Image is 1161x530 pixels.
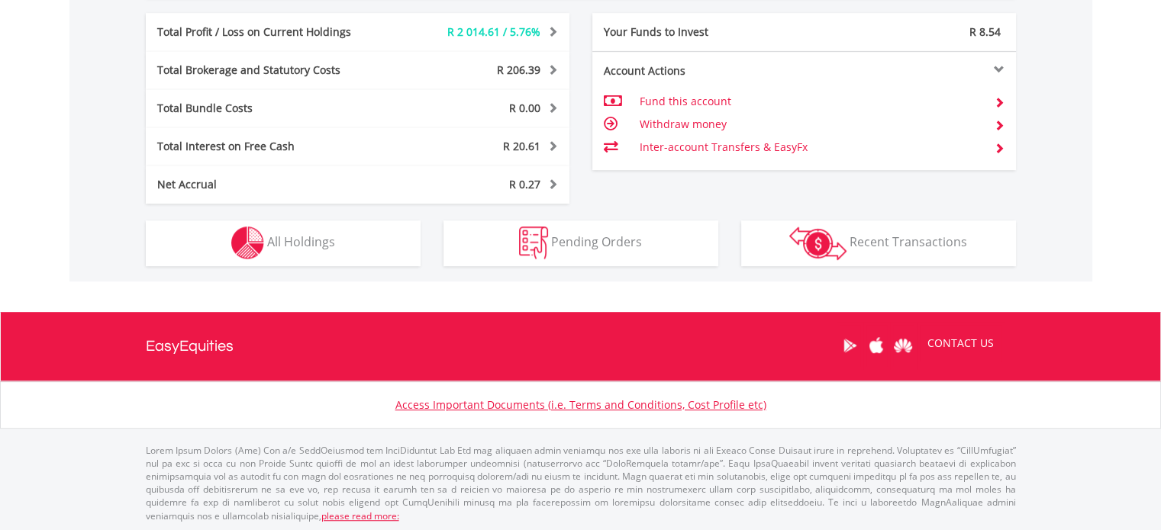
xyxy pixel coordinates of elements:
span: R 206.39 [497,63,540,77]
p: Lorem Ipsum Dolors (Ame) Con a/e SeddOeiusmod tem InciDiduntut Lab Etd mag aliquaen admin veniamq... [146,444,1016,522]
img: transactions-zar-wht.png [789,226,847,260]
div: Total Bundle Costs [146,101,393,116]
td: Withdraw money [639,113,982,136]
div: Total Interest on Free Cash [146,139,393,154]
a: Huawei [890,322,917,369]
a: Apple [863,322,890,369]
span: R 0.27 [509,177,540,191]
div: Total Brokerage and Statutory Costs [146,63,393,78]
a: please read more: [321,509,399,522]
span: R 20.61 [503,139,540,153]
a: Google Play [837,322,863,369]
button: Pending Orders [443,220,718,266]
span: Pending Orders [551,233,642,250]
img: pending_instructions-wht.png [519,226,548,259]
img: holdings-wht.png [231,226,264,259]
div: Net Accrual [146,177,393,192]
div: Total Profit / Loss on Current Holdings [146,24,393,40]
span: All Holdings [267,233,335,250]
div: Your Funds to Invest [592,24,805,40]
span: Recent Transactions [850,233,967,250]
a: Access Important Documents (i.e. Terms and Conditions, Cost Profile etc) [395,397,766,412]
span: R 8.54 [969,24,1001,39]
td: Fund this account [639,90,982,113]
a: EasyEquities [146,312,234,381]
span: R 2 014.61 / 5.76% [447,24,540,39]
td: Inter-account Transfers & EasyFx [639,136,982,159]
button: All Holdings [146,220,421,266]
span: R 0.00 [509,101,540,115]
div: Account Actions [592,63,805,79]
a: CONTACT US [917,322,1005,365]
button: Recent Transactions [741,220,1016,266]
